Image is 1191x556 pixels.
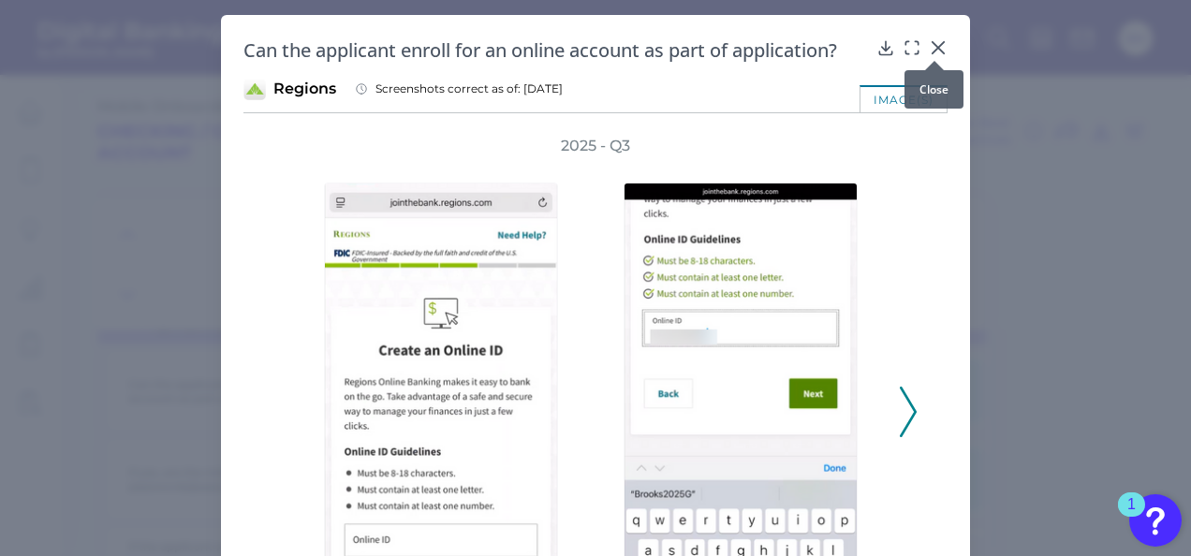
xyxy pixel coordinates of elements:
span: Regions [273,79,336,99]
span: Screenshots correct as of: [DATE] [375,81,563,96]
button: Open Resource Center, 1 new notification [1129,494,1182,547]
div: image(s) [860,85,948,112]
div: Close [904,70,963,109]
h3: 2025 - Q3 [561,136,630,156]
img: Regions [243,78,266,100]
div: 1 [1127,505,1136,529]
h2: Can the applicant enroll for an online account as part of application? [243,37,869,63]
